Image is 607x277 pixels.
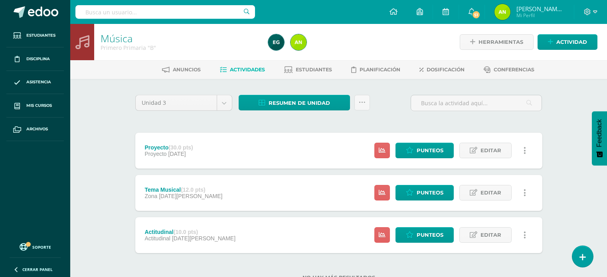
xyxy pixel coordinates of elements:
strong: (12.0 pts) [181,187,205,193]
strong: (10.0 pts) [174,229,198,235]
span: Cerrar panel [22,267,53,272]
span: Editar [480,143,501,158]
span: Zona [144,193,157,199]
span: Estudiantes [296,67,332,73]
a: Unidad 3 [136,95,232,110]
a: Actividades [220,63,265,76]
span: Soporte [32,244,51,250]
a: Disciplina [6,47,64,71]
span: Disciplina [26,56,50,62]
a: Punteos [395,185,454,200]
img: e0a81609c61a83c3d517c35959a17569.png [494,4,510,20]
a: Planificación [351,63,400,76]
a: Resumen de unidad [239,95,350,110]
a: Actividad [538,34,597,50]
span: Actitudinal [144,235,170,242]
div: Primero Primaria 'B' [101,44,259,51]
a: Dosificación [419,63,465,76]
span: Editar [480,185,501,200]
a: Estudiantes [6,24,64,47]
span: Archivos [26,126,48,132]
span: [DATE] [168,151,186,157]
span: [DATE][PERSON_NAME] [172,235,235,242]
span: Resumen de unidad [269,96,330,110]
img: 4615313cb8110bcdf70a3d7bb033b77e.png [268,34,284,50]
img: e0a81609c61a83c3d517c35959a17569.png [291,34,306,50]
span: Mis cursos [26,102,52,109]
div: Actitudinal [144,229,235,235]
span: Conferencias [494,67,534,73]
h1: Música [101,33,259,44]
span: Proyecto [144,151,166,157]
span: Punteos [417,143,443,158]
a: Punteos [395,227,454,243]
span: [PERSON_NAME][US_STATE] [516,5,564,13]
a: Asistencia [6,71,64,94]
a: Estudiantes [284,63,332,76]
input: Busca un usuario... [75,5,255,19]
strong: (30.0 pts) [168,144,193,151]
div: Proyecto [144,144,193,151]
a: Archivos [6,118,64,141]
span: Herramientas [478,35,523,49]
span: Unidad 3 [142,95,211,110]
a: Conferencias [484,63,534,76]
a: Anuncios [162,63,201,76]
span: [DATE][PERSON_NAME] [159,193,222,199]
span: Feedback [596,119,603,147]
a: Mis cursos [6,94,64,118]
span: Punteos [417,185,443,200]
button: Feedback - Mostrar encuesta [592,111,607,165]
a: Música [101,31,132,45]
span: Punteos [417,228,443,242]
span: Anuncios [173,67,201,73]
span: Actividades [230,67,265,73]
span: Mi Perfil [516,12,564,19]
input: Busca la actividad aquí... [411,95,542,111]
a: Herramientas [460,34,534,50]
span: Estudiantes [26,32,55,39]
span: Actividad [556,35,587,49]
span: 51 [472,10,480,19]
span: Dosificación [427,67,465,73]
span: Editar [480,228,501,242]
div: Tema Musical [144,187,222,193]
span: Planificación [360,67,400,73]
a: Punteos [395,143,454,158]
a: Soporte [10,241,61,252]
span: Asistencia [26,79,51,85]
